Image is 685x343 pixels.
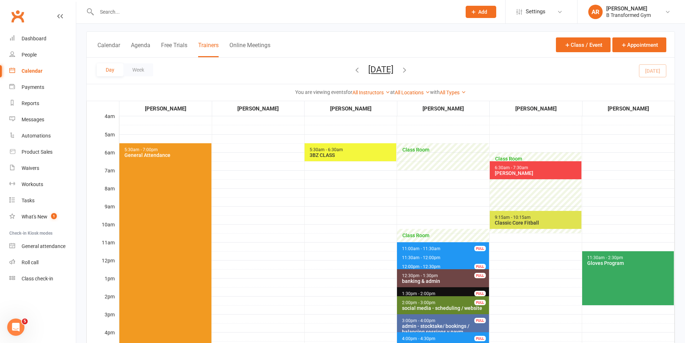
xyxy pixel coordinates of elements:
div: [PERSON_NAME] [583,104,675,113]
div: FULL [474,264,486,269]
div: Patricia Hardgrave's availability: 6:00am - 10:30am [490,152,581,233]
button: Day [97,63,123,76]
span: 11:30am - 2:30pm [587,255,624,260]
div: [PERSON_NAME] [213,104,304,113]
div: B Transformed Gym [606,12,651,18]
span: 1:30pm - 2:00pm [402,291,436,296]
a: General attendance kiosk mode [9,238,76,254]
span: 5:30am - 7:00pm [124,147,158,152]
div: Automations [22,133,51,139]
input: Search... [95,7,456,17]
div: 1pm [87,275,119,293]
button: Free Trials [161,42,187,57]
div: banking & admin [402,278,487,284]
span: 11:00am - 11:30am [402,246,441,251]
a: Waivers [9,160,76,176]
div: admin - stocktake/ bookings / balancing sessions v paym... [402,323,487,335]
div: 6am [87,149,119,167]
a: Class kiosk mode [9,271,76,287]
strong: You are viewing events [295,89,346,95]
button: Online Meetings [229,42,270,57]
a: Clubworx [9,7,27,25]
span: Class Room [402,233,487,238]
div: What's New [22,214,47,220]
div: FULL [474,336,486,341]
div: [PERSON_NAME] [120,104,211,113]
div: 8am [87,185,119,203]
div: FULL [474,273,486,278]
div: Payments [22,84,44,90]
div: FULL [474,318,486,323]
button: Week [123,63,153,76]
span: Class Room [494,156,580,162]
span: 5:30am - 6:30am [309,147,343,152]
div: Workouts [22,181,43,187]
a: Calendar [9,63,76,79]
iframe: Intercom live chat [7,319,24,336]
div: [PERSON_NAME] [494,170,580,176]
button: Add [466,6,496,18]
div: Tasks [22,198,35,203]
div: People [22,52,37,58]
div: AR [588,5,603,19]
div: Waivers [22,165,39,171]
a: Messages [9,112,76,128]
a: People [9,47,76,63]
div: 2pm [87,293,119,311]
div: Reports [22,100,39,106]
span: 1 [51,213,57,219]
a: Product Sales [9,144,76,160]
div: Classic Core Fitball [494,220,580,226]
div: Class check-in [22,276,53,281]
a: All Instructors [352,90,390,95]
div: Amanda Robinson's availability: 5:30am - 7:00am [397,143,489,170]
div: 9am [87,203,119,221]
a: Payments [9,79,76,95]
span: 11:30am - 12:00pm [402,255,441,260]
div: 10am [87,221,119,239]
strong: for [346,89,352,95]
div: 11am [87,239,119,257]
div: [PERSON_NAME] [398,104,489,113]
div: Roll call [22,259,38,265]
button: Trainers [198,42,219,57]
a: Roll call [9,254,76,271]
span: 4:00pm - 4:30pm [402,336,436,341]
button: Calendar [97,42,120,57]
div: General Attendance [124,152,210,158]
span: 12:00pm - 12:30pm [402,264,441,269]
div: social media - scheduling / website [402,305,487,311]
div: [PERSON_NAME] [305,104,397,113]
div: 7am [87,167,119,185]
div: 12pm [87,257,119,275]
span: 6:30am - 7:30am [494,165,529,170]
a: Workouts [9,176,76,193]
button: [DATE] [368,64,393,75]
div: FULL [474,246,486,251]
span: Add [478,9,487,15]
div: Messages [22,117,44,122]
span: 9:15am - 10:15am [494,215,531,220]
a: Automations [9,128,76,144]
a: Tasks [9,193,76,209]
span: 3:00pm - 4:00pm [402,318,436,323]
a: All Locations [395,90,430,95]
span: Settings [526,4,545,20]
div: [PERSON_NAME] [606,5,651,12]
span: 5 [22,319,28,324]
div: General attendance [22,243,65,249]
div: 4am [87,112,119,130]
a: What's New1 [9,209,76,225]
div: Product Sales [22,149,52,155]
div: Dashboard [22,36,46,41]
button: Agenda [131,42,150,57]
button: Class / Event [556,37,611,52]
strong: with [430,89,440,95]
div: FULL [474,291,486,296]
div: 3pm [87,311,119,329]
div: [PERSON_NAME] [490,104,582,113]
span: 12:30pm - 1:30pm [402,273,438,278]
div: FULL [474,300,486,305]
span: Class Room [402,147,487,153]
span: 2:00pm - 3:00pm [402,300,436,305]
